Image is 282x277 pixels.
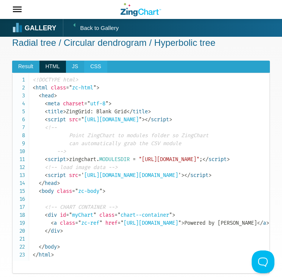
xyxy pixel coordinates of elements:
span: < [45,116,48,123]
span: = [75,220,78,226]
span: . [96,156,99,163]
span: > [148,108,151,115]
span: html [33,85,48,91]
span: < [45,212,48,218]
span: ' [81,172,84,178]
span: a [257,220,266,226]
a: Back to Gallery [63,19,119,36]
span: src [69,172,78,178]
span: utf-8 [84,100,108,107]
span: script [45,156,66,163]
span: ; [199,156,202,163]
span: < [51,220,54,226]
span: > [66,156,69,163]
span: < [45,100,48,107]
span: < [39,188,42,194]
span: script [45,116,66,123]
span: href [105,220,117,226]
span: = [66,212,69,218]
span: " [99,220,102,226]
span: JS [66,61,84,73]
span: head [39,92,54,99]
span: = [133,156,136,163]
a: ZingChart Logo. Click to return to the homepage [121,3,161,16]
span: [URL][DOMAIN_NAME][DOMAIN_NAME] [78,172,181,178]
span: < [45,172,48,178]
span: src [69,116,78,123]
span: class [51,85,66,91]
span: class [60,220,75,226]
span: HTML [39,61,66,73]
span: <!-- Point ZingChart to modules folder so ZingChart can automatically grab the CSV module --> [33,124,208,155]
span: script [45,172,66,178]
span: </ [39,180,45,186]
span: CSS [84,61,107,73]
span: [URL][DOMAIN_NAME] [117,220,181,226]
span: </ [39,244,45,250]
span: zc-html [66,85,96,91]
span: </ [145,116,151,123]
span: meta [45,100,60,107]
span: </ [257,220,263,226]
span: > [227,156,230,163]
span: div [45,212,57,218]
span: " [69,212,72,218]
span: > [60,228,63,234]
span: " [69,85,72,91]
span: script [184,172,208,178]
span: html [33,252,51,258]
a: Gallery [13,22,56,34]
span: > [169,116,172,123]
span: id [60,212,66,218]
span: div [45,228,60,234]
span: MODULESDIR [99,156,130,163]
span: </ [184,172,190,178]
span: > [51,252,54,258]
span: Result [12,61,39,73]
span: zingchart [69,156,202,163]
iframe: Toggle Customer Support [252,250,274,273]
span: body [39,244,57,250]
span: < [45,156,48,163]
span: " [178,220,181,226]
span: < [33,85,36,91]
span: > [54,92,57,99]
span: " [117,212,121,218]
span: > [57,244,60,250]
span: class [57,188,72,194]
span: > [142,116,145,123]
span: > [108,100,111,107]
span: myChart [66,212,96,218]
span: [URL][DOMAIN_NAME] [78,116,142,123]
span: </ [45,228,51,234]
span: > [172,212,175,218]
span: ' [178,172,181,178]
span: = [117,220,121,226]
span: "[URL][DOMAIN_NAME]" [139,156,199,163]
span: = [84,100,87,107]
span: = [114,212,117,218]
span: > [63,108,66,115]
span: " [93,212,96,218]
span: < [39,92,42,99]
span: < [45,108,48,115]
span: " [105,100,108,107]
span: title [127,108,148,115]
span: > [181,220,184,226]
span: " [139,116,142,123]
span: > [57,180,60,186]
span: > [102,188,105,194]
span: = [78,116,81,123]
h1: Radial tree / Circular dendrogram / Hyperbolic tree [12,37,270,49]
span: a [51,220,57,226]
span: title [45,108,63,115]
span: script [145,116,169,123]
span: = [72,188,75,194]
span: chart--container [114,212,172,218]
span: </ [33,252,39,258]
span: charset [63,100,84,107]
span: Back to Gallery [80,19,119,36]
span: " [75,188,78,194]
span: = [78,172,81,178]
span: > [266,220,269,226]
